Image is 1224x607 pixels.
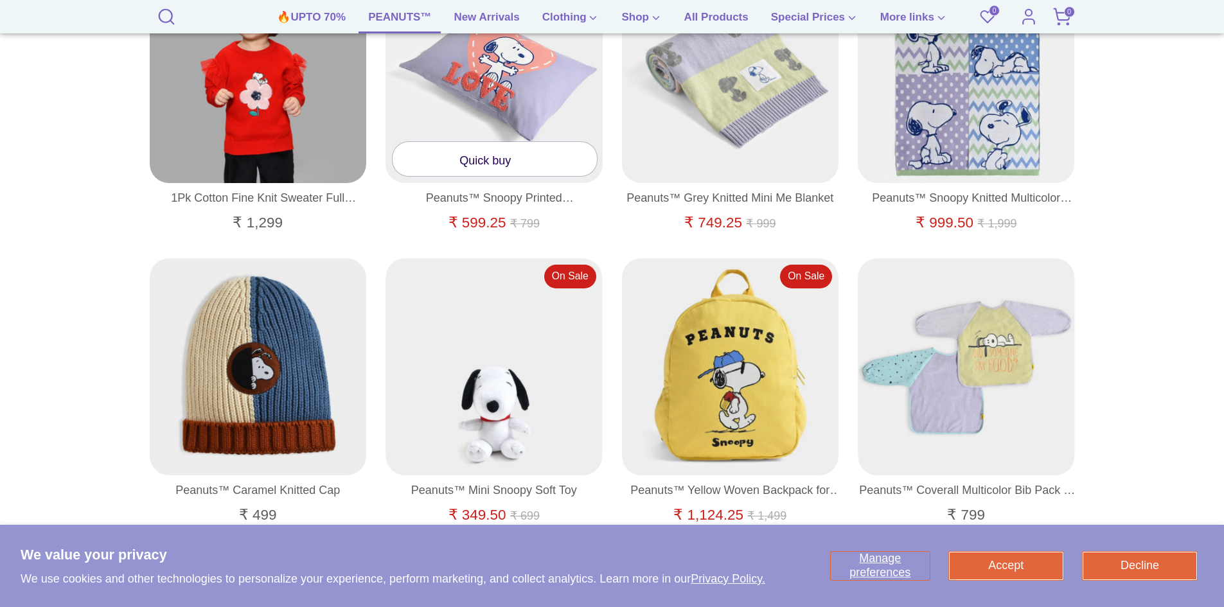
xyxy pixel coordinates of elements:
span: ₹ 799 [947,507,985,523]
a: 0 [1049,4,1075,30]
a: Peanuts™ Snoopy Printed [PERSON_NAME] Pillow [386,189,603,207]
span: ₹ 349.50 [448,507,506,523]
button: Decline [1083,552,1197,580]
a: Peanuts™ Caramel Knitted Cap Cap 1 [150,258,367,475]
a: Peanuts™ Yellow Woven Backpack for Kids [622,481,839,500]
button: Accept [949,552,1063,580]
span: ₹ 749.25 [684,215,742,231]
a: Peanuts™ Caramel Knitted Cap [150,481,367,500]
span: ₹ 999.50 [916,215,973,231]
a: Privacy Policy. [691,572,765,585]
a: More links [871,9,957,33]
span: ₹ 499 [239,507,277,523]
a: All Products [675,9,758,33]
span: 0 [989,5,1000,16]
a: Peanuts™ Snoopy Knitted Multicolor Blanket [858,189,1075,207]
a: Shop [612,9,671,33]
a: Peanuts™ Coverall Multicolor Bib Pack of 2 [858,481,1075,500]
span: ₹ 799 [510,217,540,230]
span: ₹ 999 [746,217,776,230]
a: Clothing [533,9,609,33]
span: ₹ 1,299 [233,215,283,231]
a: Quick buy [393,142,597,176]
h2: We value your privacy [21,545,765,565]
button: Manage preferences [831,552,930,580]
a: PEANUTS™ [359,9,441,33]
a: 1Pk Cotton Fine Knit Sweater Full Sleeves [150,189,367,207]
span: ₹ 1,499 [747,509,786,522]
span: ₹ 1,124.25 [673,507,743,523]
span: ₹ 1,999 [977,217,1016,230]
p: We use cookies and other technologies to personalize your experience, perform marketing, and coll... [21,572,765,586]
span: 0 [1064,6,1075,17]
a: Search [154,6,179,19]
span: On Sale [544,265,596,288]
span: Manage preferences [849,552,910,579]
span: ₹ 699 [510,509,540,522]
a: Peanuts™ Mini Snoopy Soft Toy [386,481,603,500]
a: Peanuts™ Yellow Woven Backpack for Kids School Bag 2 [622,258,839,475]
a: Peanuts Mini Snoopy Soft Toy Soft Toys 1 [386,258,603,475]
a: Account [1016,4,1042,30]
span: On Sale [780,265,832,288]
a: 🔥UPTO 70% [267,9,355,33]
span: ₹ 599.25 [448,215,506,231]
a: Peanuts™ Grey Knitted Mini Me Blanket [622,189,839,207]
a: Special Prices [761,9,867,33]
a: New Arrivals [444,9,529,33]
a: Peanuts™ Coverall Multicolor Bib Pack of 2 Bibs 2 [858,258,1075,475]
